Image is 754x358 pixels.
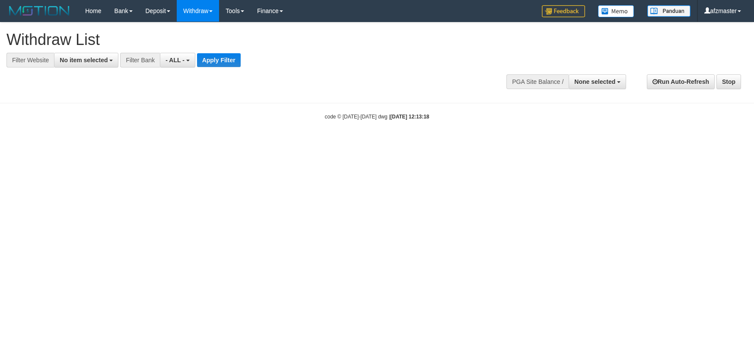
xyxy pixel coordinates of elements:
small: code © [DATE]-[DATE] dwg | [325,114,429,120]
div: Filter Bank [120,53,160,67]
strong: [DATE] 12:13:18 [390,114,429,120]
img: Feedback.jpg [542,5,585,17]
button: - ALL - [160,53,195,67]
button: No item selected [54,53,118,67]
span: None selected [574,78,615,85]
span: No item selected [60,57,108,64]
img: Button%20Memo.svg [598,5,634,17]
h1: Withdraw List [6,31,494,48]
a: Run Auto-Refresh [647,74,715,89]
div: Filter Website [6,53,54,67]
span: - ALL - [165,57,185,64]
img: MOTION_logo.png [6,4,72,17]
div: PGA Site Balance / [506,74,569,89]
img: panduan.png [647,5,690,17]
button: Apply Filter [197,53,241,67]
button: None selected [569,74,626,89]
a: Stop [716,74,741,89]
